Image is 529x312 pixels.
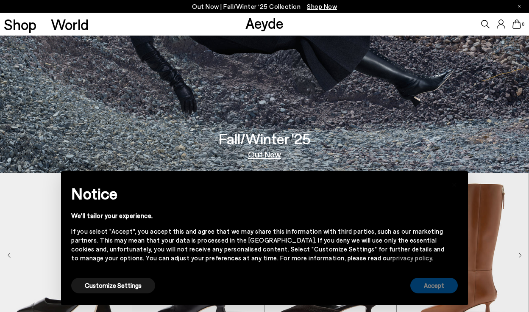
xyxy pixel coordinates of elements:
div: We'll tailor your experience. [71,211,444,220]
h3: Fall/Winter '25 [219,131,311,146]
div: Previous slide [7,251,11,261]
span: × [451,177,457,190]
h2: Notice [71,182,444,204]
a: World [51,17,89,32]
button: Close this notice [444,174,465,194]
a: Out Now [248,150,281,158]
p: Out Now | Fall/Winter ‘25 Collection [192,1,337,12]
span: Navigate to /collections/new-in [307,3,337,10]
span: 0 [521,22,525,27]
button: Customize Settings [71,278,155,293]
a: 0 [512,19,521,29]
div: If you select "Accept", you accept this and agree that we may share this information with third p... [71,227,444,262]
a: privacy policy [393,254,432,262]
a: Shop [4,17,36,32]
a: Aeyde [245,14,284,32]
button: Accept [410,278,458,293]
div: Next slide [518,251,522,261]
